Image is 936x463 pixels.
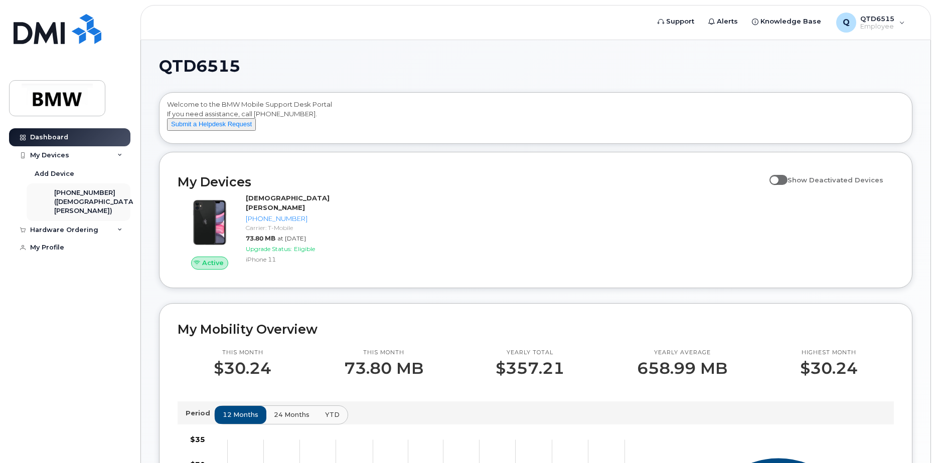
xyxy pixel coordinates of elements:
[637,359,727,377] p: 658.99 MB
[344,349,423,357] p: This month
[246,235,275,242] span: 73.80 MB
[202,258,224,268] span: Active
[344,359,423,377] p: 73.80 MB
[167,120,256,128] a: Submit a Helpdesk Request
[892,419,928,455] iframe: Messenger Launcher
[325,410,340,419] span: YTD
[178,193,348,270] a: Active[DEMOGRAPHIC_DATA][PERSON_NAME][PHONE_NUMBER]Carrier: T-Mobile73.80 MBat [DATE]Upgrade Stat...
[800,359,858,377] p: $30.24
[186,198,234,247] img: iPhone_11.jpg
[788,176,883,184] span: Show Deactivated Devices
[246,245,292,253] span: Upgrade Status:
[178,322,894,337] h2: My Mobility Overview
[769,170,777,178] input: Show Deactivated Devices
[496,349,564,357] p: Yearly total
[246,194,330,211] strong: [DEMOGRAPHIC_DATA][PERSON_NAME]
[294,245,315,253] span: Eligible
[274,410,309,419] span: 24 months
[167,118,256,131] button: Submit a Helpdesk Request
[246,214,344,223] div: [PHONE_NUMBER]
[246,255,344,264] div: iPhone 11
[190,435,205,444] tspan: $35
[167,100,904,140] div: Welcome to the BMW Mobile Support Desk Portal If you need assistance, call [PHONE_NUMBER].
[496,359,564,377] p: $357.21
[277,235,306,242] span: at [DATE]
[246,223,344,232] div: Carrier: T-Mobile
[214,349,271,357] p: This month
[800,349,858,357] p: Highest month
[214,359,271,377] p: $30.24
[186,408,214,418] p: Period
[637,349,727,357] p: Yearly average
[178,174,764,189] h2: My Devices
[159,59,240,74] span: QTD6515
